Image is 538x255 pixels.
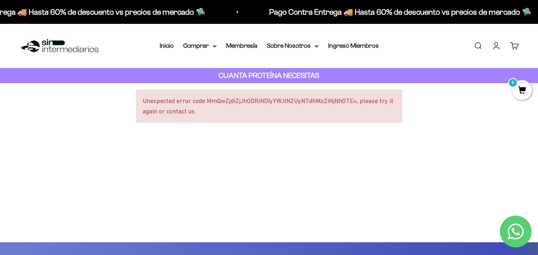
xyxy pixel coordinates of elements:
[219,71,319,80] strong: CUANTA PROTEÍNA NECESITAS
[267,41,319,51] summary: Sobre Nosotros
[226,42,257,49] a: Membresía
[183,41,217,51] summary: Comprar
[508,78,518,88] mark: 0
[136,90,402,123] div: Unexpected error code MmQwZjdiZjJhODRiNDIyYWJlN2UyNTdhMzZiNjNhOTE=, please try it again or contac...
[160,42,174,49] a: Inicio
[512,86,532,95] a: 0
[268,6,531,18] p: Pago Contra Entrega 🚚 Hasta 60% de descuento vs precios de mercado 🛸
[328,42,379,49] a: Ingreso Miembros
